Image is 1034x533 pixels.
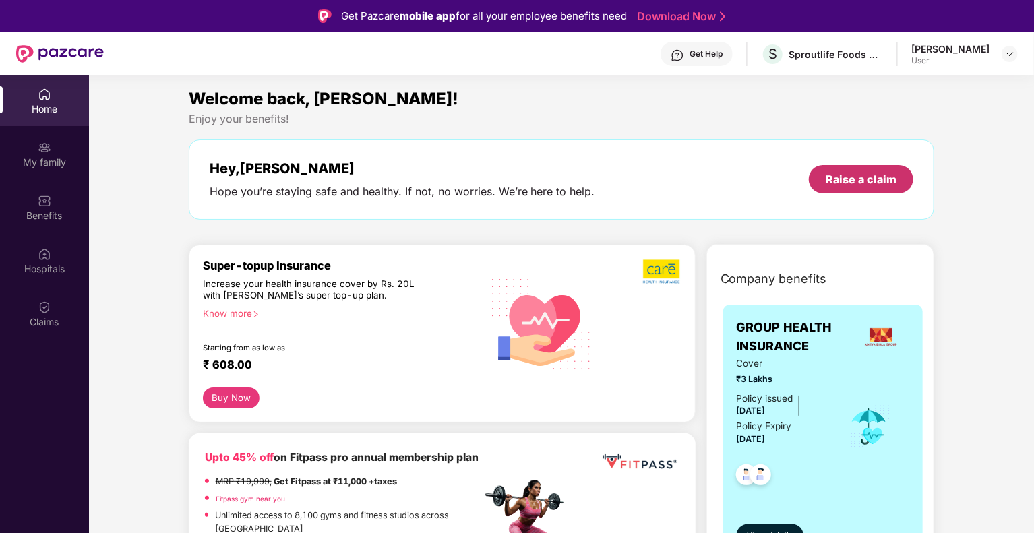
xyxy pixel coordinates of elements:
[38,141,51,154] img: svg+xml;base64,PHN2ZyB3aWR0aD0iMjAiIGhlaWdodD0iMjAiIHZpZXdCb3g9IjAgMCAyMCAyMCIgZmlsbD0ibm9uZSIgeG...
[600,449,679,474] img: fppp.png
[16,45,104,63] img: New Pazcare Logo
[737,434,766,444] span: [DATE]
[252,311,260,318] span: right
[737,356,829,371] span: Cover
[38,88,51,101] img: svg+xml;base64,PHN2ZyBpZD0iSG9tZSIgeG1sbnM9Imh0dHA6Ly93d3cudzMub3JnLzIwMDAvc3ZnIiB3aWR0aD0iMjAiIG...
[768,46,777,62] span: S
[637,9,721,24] a: Download Now
[38,247,51,261] img: svg+xml;base64,PHN2ZyBpZD0iSG9zcGl0YWxzIiB4bWxucz0iaHR0cDovL3d3dy53My5vcmcvMjAwMC9zdmciIHdpZHRoPS...
[911,55,990,66] div: User
[690,49,723,59] div: Get Help
[671,49,684,62] img: svg+xml;base64,PHN2ZyBpZD0iSGVscC0zMngzMiIgeG1sbnM9Imh0dHA6Ly93d3cudzMub3JnLzIwMDAvc3ZnIiB3aWR0aD...
[203,259,482,272] div: Super-topup Insurance
[203,308,474,317] div: Know more
[189,89,458,108] span: Welcome back, [PERSON_NAME]!
[203,278,424,303] div: Increase your health insurance cover by Rs. 20L with [PERSON_NAME]’s super top-up plan.
[38,194,51,208] img: svg+xml;base64,PHN2ZyBpZD0iQmVuZWZpdHMiIHhtbG5zPSJodHRwOi8vd3d3LnczLm9yZy8yMDAwL3N2ZyIgd2lkdGg9Ij...
[643,259,681,284] img: b5dec4f62d2307b9de63beb79f102df3.png
[203,343,425,352] div: Starting from as low as
[203,387,260,408] button: Buy Now
[210,160,595,177] div: Hey, [PERSON_NAME]
[216,495,285,503] a: Fitpass gym near you
[826,172,896,187] div: Raise a claim
[737,391,793,406] div: Policy issued
[482,262,602,384] img: svg+xml;base64,PHN2ZyB4bWxucz0iaHR0cDovL3d3dy53My5vcmcvMjAwMC9zdmciIHhtbG5zOnhsaW5rPSJodHRwOi8vd3...
[911,42,990,55] div: [PERSON_NAME]
[863,319,899,355] img: insurerLogo
[1004,49,1015,59] img: svg+xml;base64,PHN2ZyBpZD0iRHJvcGRvd24tMzJ4MzIiIHhtbG5zPSJodHRwOi8vd3d3LnczLm9yZy8yMDAwL3N2ZyIgd2...
[216,476,272,487] del: MRP ₹19,999,
[789,48,883,61] div: Sproutlife Foods Private Limited
[730,460,763,493] img: svg+xml;base64,PHN2ZyB4bWxucz0iaHR0cDovL3d3dy53My5vcmcvMjAwMC9zdmciIHdpZHRoPSI0OC45NDMiIGhlaWdodD...
[737,373,829,386] span: ₹3 Lakhs
[38,301,51,314] img: svg+xml;base64,PHN2ZyBpZD0iQ2xhaW0iIHhtbG5zPSJodHRwOi8vd3d3LnczLm9yZy8yMDAwL3N2ZyIgd2lkdGg9IjIwIi...
[205,451,274,464] b: Upto 45% off
[737,318,853,356] span: GROUP HEALTH INSURANCE
[274,476,397,487] strong: Get Fitpass at ₹11,000 +taxes
[341,8,627,24] div: Get Pazcare for all your employee benefits need
[203,358,468,374] div: ₹ 608.00
[400,9,456,22] strong: mobile app
[210,185,595,199] div: Hope you’re staying safe and healthy. If not, no worries. We’re here to help.
[721,270,827,288] span: Company benefits
[318,9,332,23] img: Logo
[744,460,777,493] img: svg+xml;base64,PHN2ZyB4bWxucz0iaHR0cDovL3d3dy53My5vcmcvMjAwMC9zdmciIHdpZHRoPSI0OC45NDMiIGhlaWdodD...
[205,451,479,464] b: on Fitpass pro annual membership plan
[847,404,891,449] img: icon
[720,9,725,24] img: Stroke
[189,112,935,126] div: Enjoy your benefits!
[737,419,792,433] div: Policy Expiry
[737,406,766,416] span: [DATE]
